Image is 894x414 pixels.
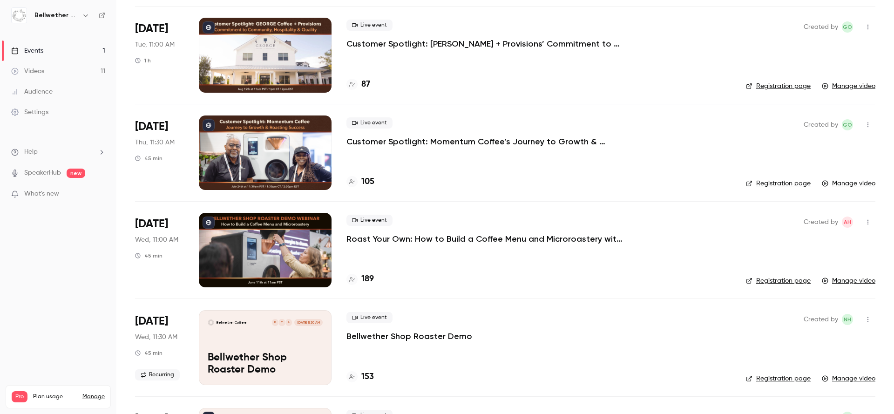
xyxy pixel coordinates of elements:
span: What's new [24,189,59,199]
span: Gabrielle Oliveira [842,119,853,130]
div: Aug 19 Tue, 11:00 AM (America/Los Angeles) [135,18,184,92]
a: Registration page [746,374,811,383]
span: GO [843,119,852,130]
div: T [278,319,285,326]
a: 189 [346,273,374,285]
div: Jun 11 Wed, 2:00 PM (America/New York) [135,213,184,287]
span: Tue, 11:00 AM [135,40,175,49]
p: Bellwether Coffee [217,320,247,325]
span: [DATE] [135,119,168,134]
span: [DATE] [135,21,168,36]
p: Bellwether Shop Roaster Demo [208,352,323,376]
a: Manage video [822,81,875,91]
div: 45 min [135,349,163,357]
span: new [67,169,85,178]
span: [DATE] [135,314,168,329]
span: Live event [346,312,393,323]
div: 1 h [135,57,151,64]
div: Jul 24 Thu, 11:30 AM (America/Los Angeles) [135,115,184,190]
span: Live event [346,215,393,226]
a: Registration page [746,179,811,188]
li: help-dropdown-opener [11,147,105,157]
span: AH [844,217,851,228]
span: Pro [12,391,27,402]
a: 87 [346,78,370,91]
a: Bellwether Shop Roaster Demo Bellwether CoffeeATB[DATE] 11:30 AMBellwether Shop Roaster Demo [199,310,332,385]
span: Wed, 11:00 AM [135,235,178,244]
img: Bellwether Shop Roaster Demo [208,319,214,326]
div: B [271,319,279,326]
span: [DATE] [135,217,168,231]
span: Live event [346,117,393,129]
h4: 153 [361,371,374,383]
div: May 7 Wed, 11:30 AM (America/Los Angeles) [135,310,184,385]
a: Registration page [746,276,811,285]
span: Recurring [135,369,180,380]
span: Created by [804,217,838,228]
a: Customer Spotlight: Momentum Coffee’s Journey to Growth & Roasting Success [346,136,626,147]
a: 105 [346,176,374,188]
a: Roast Your Own: How to Build a Coffee Menu and Microroastery with Bellwether [346,233,626,244]
span: Andrew Heppner [842,217,853,228]
a: Registration page [746,81,811,91]
h4: 105 [361,176,374,188]
a: Manage video [822,276,875,285]
a: Manage [82,393,105,400]
div: A [285,319,292,326]
img: Bellwether Coffee [12,8,27,23]
span: Wed, 11:30 AM [135,333,177,342]
div: Settings [11,108,48,117]
span: Created by [804,21,838,33]
span: NH [844,314,851,325]
div: 45 min [135,155,163,162]
span: Created by [804,314,838,325]
span: Nick Heustis [842,314,853,325]
span: GO [843,21,852,33]
a: Bellwether Shop Roaster Demo [346,331,472,342]
span: Created by [804,119,838,130]
div: Audience [11,87,53,96]
span: Live event [346,20,393,31]
a: Manage video [822,179,875,188]
span: [DATE] 11:30 AM [294,319,322,326]
span: Gabrielle Oliveira [842,21,853,33]
a: Customer Spotlight: [PERSON_NAME] + Provisions’ Commitment to Community, Hospitality & Quality [346,38,626,49]
a: Manage video [822,374,875,383]
div: Videos [11,67,44,76]
div: 45 min [135,252,163,259]
span: Thu, 11:30 AM [135,138,175,147]
span: Plan usage [33,393,77,400]
div: Events [11,46,43,55]
h6: Bellwether Coffee [34,11,78,20]
a: SpeakerHub [24,168,61,178]
span: Help [24,147,38,157]
h4: 189 [361,273,374,285]
h4: 87 [361,78,370,91]
a: 153 [346,371,374,383]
